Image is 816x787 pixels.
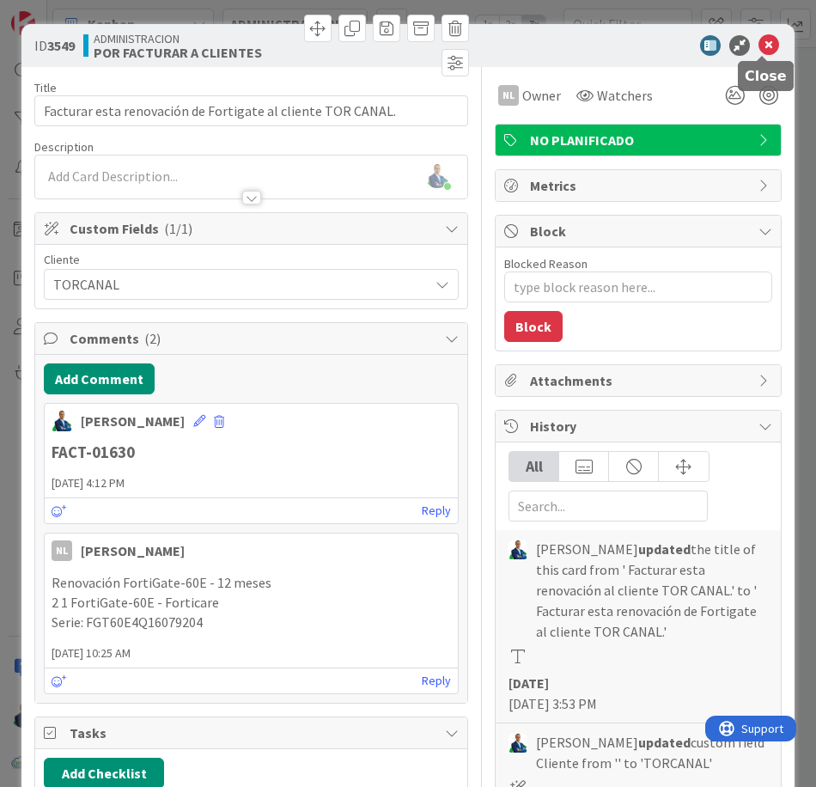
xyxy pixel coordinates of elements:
span: Metrics [530,175,750,196]
a: Reply [422,500,451,522]
div: [DATE] 3:53 PM [508,673,768,714]
label: Title [34,80,57,95]
span: Owner [522,85,561,106]
input: Search... [508,491,708,522]
div: [PERSON_NAME] [81,540,185,561]
div: All [509,452,559,481]
a: Reply [422,670,451,692]
span: Description [34,139,94,155]
h5: Close [745,68,787,84]
span: ID [34,35,75,56]
b: 3549 [47,37,75,54]
span: Comments [70,328,436,349]
input: type card name here... [34,95,468,126]
strong: FACT-01630 [52,442,135,462]
img: GA [508,734,527,753]
button: Block [504,311,563,342]
span: Custom Fields [70,218,436,239]
img: eobJXfT326UEnkSeOkwz9g1j3pWW2An1.png [425,164,449,188]
button: Add Comment [44,363,155,394]
span: History [530,416,750,436]
div: NL [498,85,519,106]
div: [PERSON_NAME] [81,411,185,431]
img: GA [52,411,72,431]
b: updated [638,734,691,751]
b: [DATE] [508,674,549,692]
img: GA [508,540,527,559]
div: Cliente [44,253,459,265]
label: Blocked Reason [504,256,588,271]
span: [PERSON_NAME] the title of this card from ' Facturar esta renovación al cliente TOR CANAL.' to ' ... [536,539,768,642]
span: [DATE] 4:12 PM [45,474,458,492]
p: Renovación FortiGate-60E - 12 meses [52,573,451,593]
p: 2 1 FortiGate-60E - Forticare [52,593,451,613]
span: Watchers [597,85,653,106]
span: ( 2 ) [144,330,161,347]
b: POR FACTURAR A CLIENTES [94,46,262,59]
span: Tasks [70,723,436,743]
b: updated [638,540,691,558]
span: NO PLANIFICADO [530,130,750,150]
span: Attachments [530,370,750,391]
div: NL [52,540,72,561]
p: Serie: FGT60E4Q16079204 [52,613,451,632]
span: [DATE] 10:25 AM [45,644,458,662]
span: TORCANAL [53,272,420,296]
span: ADMINISTRACION [94,32,262,46]
span: [PERSON_NAME] custom field Cliente from '' to 'TORCANAL' [536,732,768,773]
span: ( 1/1 ) [164,220,192,237]
span: Block [530,221,750,241]
span: Support [36,3,78,23]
